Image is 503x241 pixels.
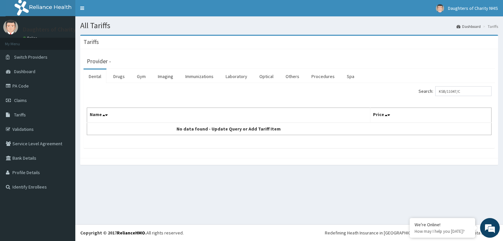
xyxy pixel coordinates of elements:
a: Drugs [108,70,130,83]
footer: All rights reserved. [75,224,503,241]
img: User Image [3,20,18,34]
span: Daughters of Charity NHIS [448,5,498,11]
p: How may I help you today? [415,229,470,234]
a: Others [280,70,305,83]
td: No data found - Update Query or Add Tariff Item [87,123,370,135]
a: Spa [342,70,360,83]
a: RelianceHMO [117,230,145,236]
div: We're Online! [415,222,470,228]
h1: All Tariffs [80,21,498,30]
h3: Provider - [87,58,111,64]
strong: Copyright © 2017 . [80,230,146,236]
a: Optical [254,70,279,83]
img: User Image [436,4,444,12]
a: Laboratory [220,70,252,83]
a: Procedures [306,70,340,83]
th: Name [87,108,370,123]
a: Imaging [153,70,178,83]
span: Claims [14,97,27,103]
a: Gym [132,70,151,83]
a: Immunizations [180,70,219,83]
label: Search: [419,86,492,96]
a: Dashboard [456,24,481,29]
input: Search: [435,86,492,96]
li: Tariffs [481,24,498,29]
span: Dashboard [14,69,35,74]
a: Online [23,36,39,40]
div: Redefining Heath Insurance in [GEOGRAPHIC_DATA] using Telemedicine and Data Science! [325,230,498,236]
span: Tariffs [14,112,26,118]
span: Switch Providers [14,54,47,60]
a: Dental [84,70,106,83]
th: Price [370,108,492,123]
p: Daughters of Charity NHIS [23,27,90,32]
h3: Tariffs [84,39,99,45]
